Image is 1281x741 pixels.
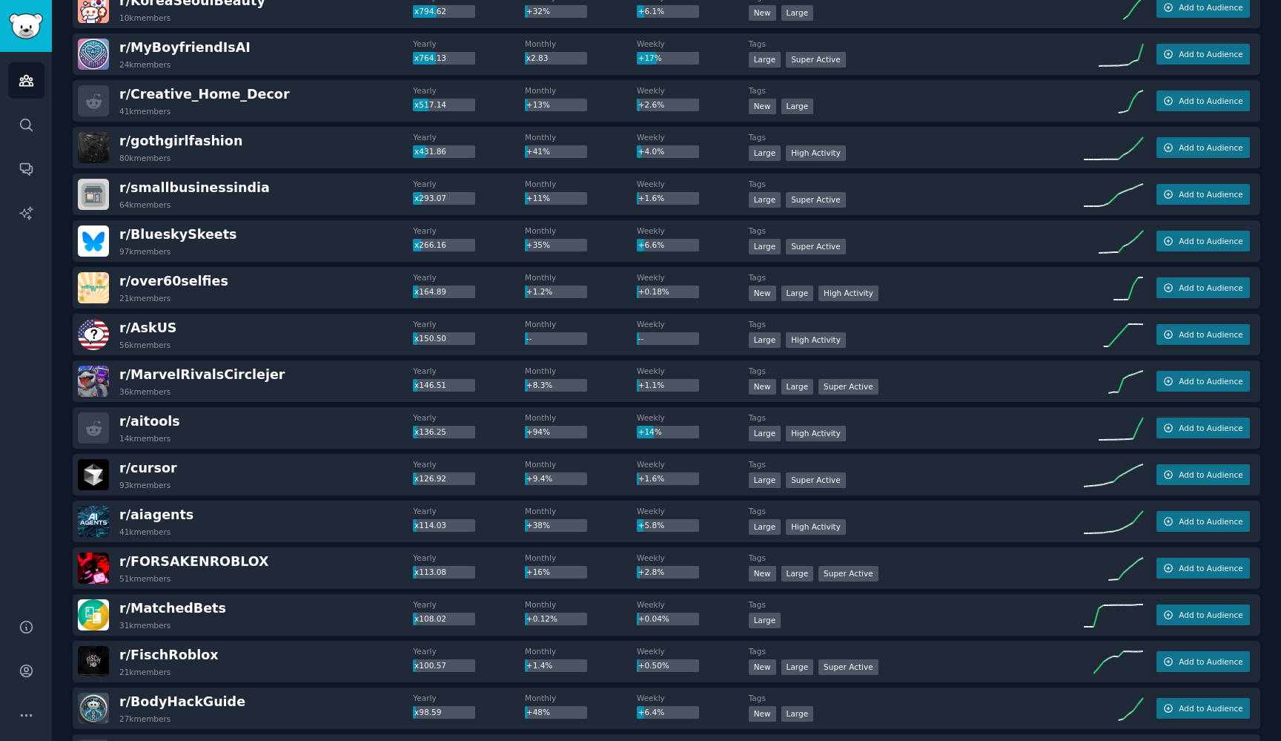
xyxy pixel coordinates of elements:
span: r/ MarvelRivalsCirclejer [119,367,285,382]
dt: Yearly [413,319,525,329]
div: 93k members [119,480,171,490]
div: Large [749,239,781,254]
span: +0.12% [526,614,557,623]
div: Large [749,426,781,441]
span: r/ cursor [119,461,177,475]
span: +41% [526,147,550,156]
span: +0.18% [638,287,669,296]
dt: Weekly [637,225,749,236]
img: FischRoblox [78,646,109,677]
dt: Yearly [413,272,525,283]
dt: Monthly [525,646,637,656]
span: x150.50 [414,334,446,343]
dt: Monthly [525,693,637,703]
span: -- [526,334,532,343]
dt: Weekly [637,599,749,610]
span: +11% [526,194,550,202]
img: gothgirlfashion [78,132,109,163]
span: -- [638,334,644,343]
span: Add to Audience [1179,49,1242,59]
span: +1.6% [638,474,664,483]
div: New [749,566,776,582]
dt: Weekly [637,366,749,376]
span: Add to Audience [1179,656,1242,667]
span: +8.3% [526,381,552,389]
dt: Monthly [525,39,637,49]
dt: Tags [749,132,1084,142]
div: 21k members [119,293,171,303]
span: +14% [638,427,662,436]
span: x517.14 [414,100,446,109]
div: Super Active [818,659,878,675]
span: r/ over60selfies [119,274,228,289]
div: New [749,706,776,722]
dt: Weekly [637,693,749,703]
dt: Weekly [637,39,749,49]
dt: Yearly [413,179,525,189]
div: 41k members [119,106,171,116]
span: r/ smallbusinessindia [119,180,270,195]
dt: Yearly [413,459,525,470]
span: Add to Audience [1179,189,1242,200]
div: High Activity [786,519,846,535]
span: r/ AskUS [119,320,176,335]
span: x266.16 [414,240,446,249]
span: +1.1% [638,381,664,389]
span: x100.57 [414,661,446,670]
div: Super Active [818,379,878,395]
div: Large [781,286,814,301]
div: 51k members [119,573,171,584]
img: BlueskySkeets [78,225,109,257]
img: smallbusinessindia [78,179,109,210]
dt: Yearly [413,553,525,563]
dt: Yearly [413,599,525,610]
span: r/ gothgirlfashion [119,134,242,148]
div: Super Active [786,52,846,67]
span: +6.6% [638,240,664,249]
span: +9.4% [526,474,552,483]
div: 24k members [119,59,171,70]
img: FORSAKENROBLOX [78,553,109,584]
img: cursor [78,459,109,490]
dt: Weekly [637,412,749,423]
dt: Weekly [637,553,749,563]
div: 36k members [119,386,171,397]
span: x126.92 [414,474,446,483]
div: Large [749,145,781,161]
div: Large [749,613,781,628]
span: Add to Audience [1179,142,1242,153]
span: +13% [526,100,550,109]
div: New [749,99,776,114]
div: Super Active [786,239,846,254]
button: Add to Audience [1156,605,1250,625]
dt: Tags [749,39,1084,49]
span: +32% [526,7,550,16]
span: Add to Audience [1179,516,1242,527]
span: Add to Audience [1179,329,1242,340]
div: New [749,379,776,395]
span: x136.25 [414,427,446,436]
div: Large [749,519,781,535]
div: Large [781,659,814,675]
div: 31k members [119,620,171,630]
dt: Monthly [525,599,637,610]
button: Add to Audience [1156,137,1250,158]
dt: Yearly [413,693,525,703]
div: New [749,659,776,675]
div: 64k members [119,200,171,210]
span: r/ aiagents [119,507,193,522]
button: Add to Audience [1156,44,1250,65]
span: x98.59 [414,708,441,717]
button: Add to Audience [1156,558,1250,579]
span: +94% [526,427,550,436]
img: over60selfies [78,272,109,303]
dt: Weekly [637,459,749,470]
button: Add to Audience [1156,511,1250,532]
span: x108.02 [414,614,446,623]
div: 14k members [119,433,171,444]
dt: Monthly [525,132,637,142]
img: BodyHackGuide [78,693,109,724]
span: x113.08 [414,567,446,576]
img: MarvelRivalsCirclejer [78,366,109,397]
span: x146.51 [414,381,446,389]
